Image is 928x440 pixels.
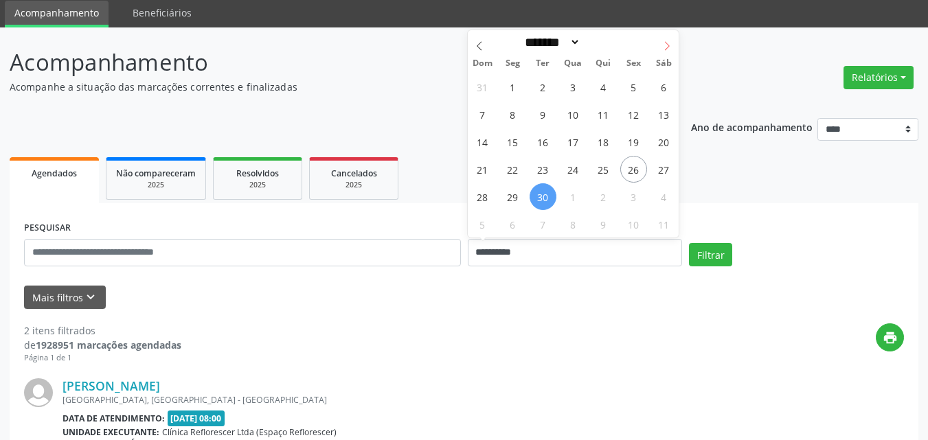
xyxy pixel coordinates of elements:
[32,167,77,179] span: Agendados
[590,101,617,128] span: Setembro 11, 2025
[10,45,646,80] p: Acompanhamento
[844,66,914,89] button: Relatórios
[560,156,587,183] span: Setembro 24, 2025
[236,167,279,179] span: Resolvidos
[63,426,159,438] b: Unidade executante:
[650,101,677,128] span: Setembro 13, 2025
[560,128,587,155] span: Setembro 17, 2025
[689,243,732,266] button: Filtrar
[588,59,618,68] span: Qui
[499,156,526,183] span: Setembro 22, 2025
[319,180,388,190] div: 2025
[469,156,496,183] span: Setembro 21, 2025
[560,183,587,210] span: Outubro 1, 2025
[590,183,617,210] span: Outubro 2, 2025
[499,183,526,210] span: Setembro 29, 2025
[24,218,71,239] label: PESQUISAR
[469,211,496,238] span: Outubro 5, 2025
[691,118,813,135] p: Ano de acompanhamento
[648,59,679,68] span: Sáb
[63,394,698,406] div: [GEOGRAPHIC_DATA], [GEOGRAPHIC_DATA] - [GEOGRAPHIC_DATA]
[24,286,106,310] button: Mais filtroskeyboard_arrow_down
[5,1,109,27] a: Acompanhamento
[530,211,556,238] span: Outubro 7, 2025
[620,128,647,155] span: Setembro 19, 2025
[497,59,528,68] span: Seg
[530,101,556,128] span: Setembro 9, 2025
[650,128,677,155] span: Setembro 20, 2025
[468,59,498,68] span: Dom
[620,101,647,128] span: Setembro 12, 2025
[116,180,196,190] div: 2025
[590,128,617,155] span: Setembro 18, 2025
[223,180,292,190] div: 2025
[530,128,556,155] span: Setembro 16, 2025
[116,167,196,179] span: Não compareceram
[123,1,201,25] a: Beneficiários
[620,156,647,183] span: Setembro 26, 2025
[590,156,617,183] span: Setembro 25, 2025
[469,183,496,210] span: Setembro 28, 2025
[558,59,588,68] span: Qua
[83,290,98,305] i: keyboard_arrow_down
[530,73,556,100] span: Setembro 2, 2025
[499,101,526,128] span: Setembro 8, 2025
[331,167,377,179] span: Cancelados
[469,73,496,100] span: Agosto 31, 2025
[618,59,648,68] span: Sex
[469,128,496,155] span: Setembro 14, 2025
[24,352,181,364] div: Página 1 de 1
[560,101,587,128] span: Setembro 10, 2025
[36,338,181,351] strong: 1928951 marcações agendadas
[590,211,617,238] span: Outubro 9, 2025
[521,35,581,49] select: Month
[10,80,646,94] p: Acompanhe a situação das marcações correntes e finalizadas
[650,211,677,238] span: Outubro 11, 2025
[560,73,587,100] span: Setembro 3, 2025
[590,73,617,100] span: Setembro 4, 2025
[620,183,647,210] span: Outubro 3, 2025
[580,35,626,49] input: Year
[469,101,496,128] span: Setembro 7, 2025
[650,156,677,183] span: Setembro 27, 2025
[499,73,526,100] span: Setembro 1, 2025
[63,413,165,424] b: Data de atendimento:
[530,183,556,210] span: Setembro 30, 2025
[24,338,181,352] div: de
[499,128,526,155] span: Setembro 15, 2025
[162,426,337,438] span: Clínica Reflorescer Ltda (Espaço Reflorescer)
[530,156,556,183] span: Setembro 23, 2025
[620,73,647,100] span: Setembro 5, 2025
[876,323,904,351] button: print
[24,378,53,407] img: img
[650,183,677,210] span: Outubro 4, 2025
[24,323,181,338] div: 2 itens filtrados
[499,211,526,238] span: Outubro 6, 2025
[883,330,898,345] i: print
[63,378,160,393] a: [PERSON_NAME]
[650,73,677,100] span: Setembro 6, 2025
[620,211,647,238] span: Outubro 10, 2025
[168,410,225,426] span: [DATE] 08:00
[560,211,587,238] span: Outubro 8, 2025
[528,59,558,68] span: Ter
